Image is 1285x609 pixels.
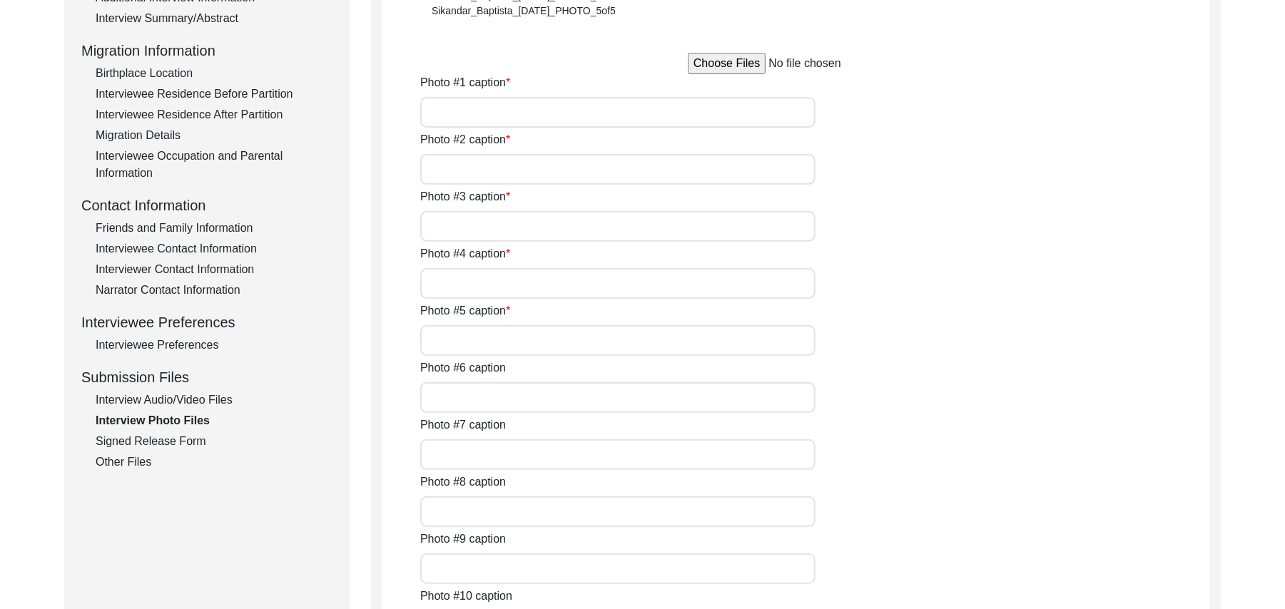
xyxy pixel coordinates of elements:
div: Migration Details [96,127,332,144]
div: Signed Release Form [96,433,332,450]
label: Photo #10 caption [420,588,512,605]
div: Contact Information [81,195,332,216]
div: Interview Audio/Video Files [96,391,332,409]
label: Photo #1 caption [420,74,510,91]
div: Narrator Contact Information [96,282,332,299]
label: Photo #4 caption [420,245,510,262]
label: Photo #7 caption [420,416,506,434]
div: Interviewer Contact Information [96,261,332,278]
div: Interviewee Contact Information [96,240,332,257]
label: Photo #2 caption [420,131,510,148]
div: Submission Files [81,367,332,388]
label: Photo #6 caption [420,359,506,377]
div: Migration Information [81,40,332,61]
div: Interviewee Residence Before Partition [96,86,332,103]
div: Friends and Family Information [96,220,332,237]
label: Photo #8 caption [420,474,506,491]
div: Interview Photo Files [96,412,332,429]
div: Interviewee Occupation and Parental Information [96,148,332,182]
label: Photo #9 caption [420,531,506,548]
div: Interviewee Preferences [96,337,332,354]
label: Photo #3 caption [420,188,510,205]
label: Photo #5 caption [420,302,510,319]
div: Interviewee Residence After Partition [96,106,332,123]
div: Birthplace Location [96,65,332,82]
div: Interviewee Preferences [81,312,332,333]
div: Other Files [96,454,332,471]
div: Interview Summary/Abstract [96,10,332,27]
